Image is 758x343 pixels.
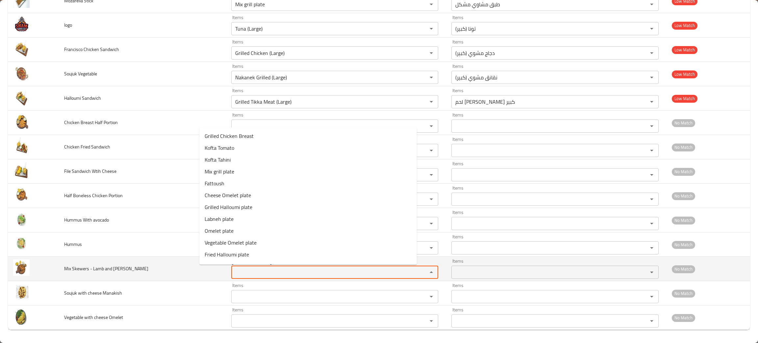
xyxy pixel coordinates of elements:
span: No Match [672,290,695,297]
span: No Match [672,144,695,151]
span: Francisco Chicken Sandwich [64,45,119,54]
span: Chicken Fried Sandwich [64,143,110,151]
span: Grilled Chicken Breast [205,132,254,140]
button: Open [647,292,656,301]
img: Chicken Fried Sandwich [13,138,30,154]
button: Open [427,195,436,204]
button: Open [647,243,656,252]
button: Open [647,146,656,155]
button: Open [647,24,656,33]
span: Low Match [672,46,697,54]
img: Mix Skewers - Lamb and Chicke [13,259,30,276]
button: Open [427,219,436,228]
span: Halloumi Sandwich [64,94,101,102]
span: No Match [672,314,695,322]
button: Open [647,170,656,179]
button: Open [647,48,656,58]
span: Vegetable Omelet plate [205,239,257,247]
img: Halloumi Sandwich [13,89,30,105]
img: Half Boneless Chicken Portion [13,186,30,203]
button: Open [647,121,656,131]
span: Low Match [672,70,697,78]
button: Open [427,316,436,326]
span: Soujuk with cheese Manakish [64,289,122,297]
img: Francisco Chicken Sandwich [13,40,30,57]
button: Open [427,170,436,179]
button: Open [647,195,656,204]
button: Open [427,292,436,301]
span: No Match [672,217,695,224]
span: Hummus With avocado [64,216,109,224]
button: Open [427,97,436,106]
button: Open [427,243,436,252]
span: Fried Halloumi plate [205,251,249,258]
span: Half Boneless Chicken Portion [64,191,123,200]
span: Low Match [672,95,697,102]
img: logo [13,16,30,32]
span: Kofta Tahini [205,156,231,164]
button: Open [647,97,656,106]
span: Chicken Breast Half Portion [64,118,118,127]
span: Hummus [64,240,82,249]
span: Low Match [672,22,697,29]
span: Vegetable with cheese Omelet [64,313,123,322]
img: Chicken Breast Half Portion [13,113,30,130]
img: Soujuk Vegetable [13,65,30,81]
button: Open [647,73,656,82]
button: Open [427,24,436,33]
span: File Sandwich Wtih Cheese [64,167,116,175]
button: Open [427,48,436,58]
span: Cheese Omelet plate [205,191,251,199]
span: Kofta Tomato [205,144,234,152]
button: Open [647,268,656,277]
span: No Match [672,119,695,127]
button: Open [427,146,436,155]
img: Hummus [13,235,30,251]
span: Omelet plate [205,227,234,235]
span: Fattoush [205,179,224,187]
img: Soujuk with cheese Manakish [13,284,30,300]
span: No Match [672,241,695,249]
span: No Match [672,265,695,273]
button: Open [427,73,436,82]
span: Labneh plate [205,215,234,223]
span: Fatteh with [PERSON_NAME] [205,262,272,270]
span: Mix Skewers - Lamb and [PERSON_NAME] [64,264,148,273]
img: Hummus With avocado [13,211,30,227]
button: Open [647,219,656,228]
span: logo [64,21,72,29]
span: No Match [672,192,695,200]
span: No Match [672,168,695,175]
span: Mix grill plate [205,168,234,175]
span: Soujuk Vegetable [64,69,97,78]
button: Open [427,121,436,131]
button: Open [647,316,656,326]
img: File Sandwich Wtih Cheese [13,162,30,178]
span: Grilled Halloumi plate [205,203,252,211]
img: Vegetable with cheese Omelet [13,308,30,325]
button: Close [427,268,436,277]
